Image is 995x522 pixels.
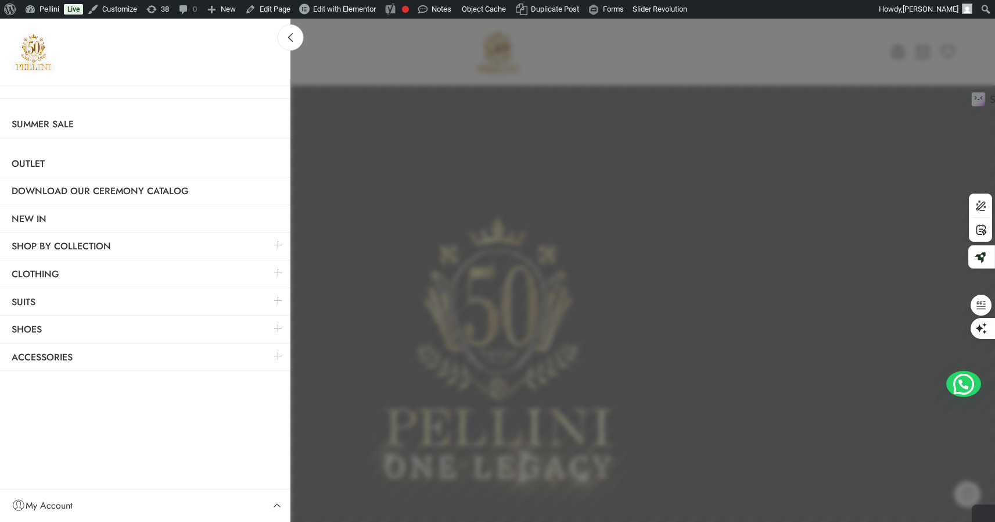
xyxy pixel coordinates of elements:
img: Pellini [12,30,55,74]
div: Focus keyphrase not set [402,6,409,13]
a: Pellini - [12,30,55,74]
span: Edit with Elementor [313,5,376,13]
a: Live [64,4,83,15]
span: [PERSON_NAME] [903,5,958,13]
span: Slider Revolution [633,5,687,13]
